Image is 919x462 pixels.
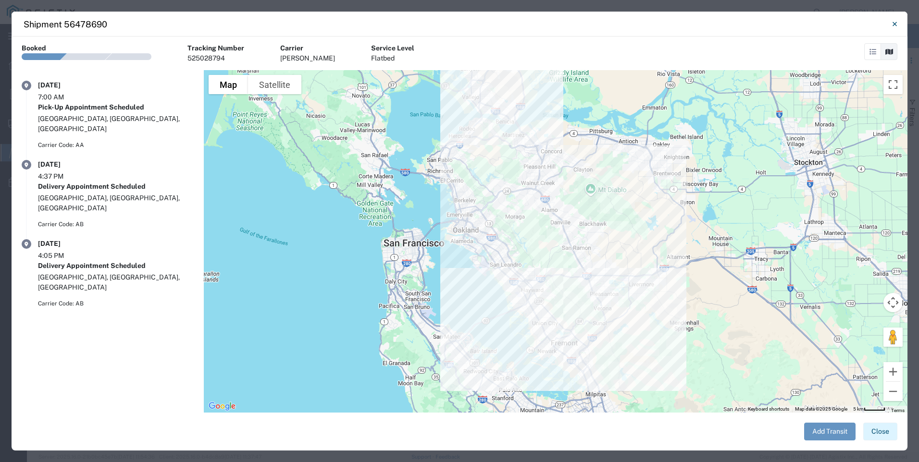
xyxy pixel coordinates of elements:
div: Delivery Appointment Scheduled [38,182,194,192]
button: Map Scale: 5 km per 41 pixels [850,406,888,413]
div: [DATE] [38,80,86,90]
div: Pick-Up Appointment Scheduled [38,102,194,112]
div: Service Level [371,43,414,53]
div: 7:00 AM [38,92,86,102]
button: Toggle fullscreen view [883,75,903,94]
div: Carrier Code: AA [38,141,194,149]
div: 4:05 PM [38,251,86,261]
span: 5 km [853,406,864,412]
div: [GEOGRAPHIC_DATA], [GEOGRAPHIC_DATA], [GEOGRAPHIC_DATA] [38,193,194,213]
div: Carrier Code: AB [38,299,194,308]
button: Keyboard shortcuts [748,406,789,413]
img: Google [206,400,238,413]
div: Carrier [280,43,335,53]
button: Show street map [209,75,248,94]
div: Delivery Appointment Scheduled [38,261,194,271]
div: [GEOGRAPHIC_DATA], [GEOGRAPHIC_DATA], [GEOGRAPHIC_DATA] [38,114,194,134]
div: [GEOGRAPHIC_DATA], [GEOGRAPHIC_DATA], [GEOGRAPHIC_DATA] [38,272,194,292]
button: Close [885,14,904,34]
div: 4:37 PM [38,171,86,182]
h4: Shipment 56478690 [24,18,107,31]
button: Show satellite imagery [248,75,301,94]
button: Map camera controls [883,293,903,312]
span: Map data ©2025 Google [795,406,847,412]
button: Add Transit [804,423,856,440]
button: Drag Pegman onto the map to open Street View [883,328,903,347]
div: Booked [22,43,46,53]
div: Flatbed [371,53,414,63]
button: Zoom in [883,362,903,381]
div: 525028794 [187,53,244,63]
div: [DATE] [38,239,86,249]
button: Close [863,423,897,440]
button: Zoom out [883,382,903,401]
div: Carrier Code: AB [38,220,194,229]
div: Tracking Number [187,43,244,53]
div: [PERSON_NAME] [280,53,335,63]
a: Open this area in Google Maps (opens a new window) [206,400,238,413]
div: [DATE] [38,159,86,170]
a: Terms [891,408,905,413]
